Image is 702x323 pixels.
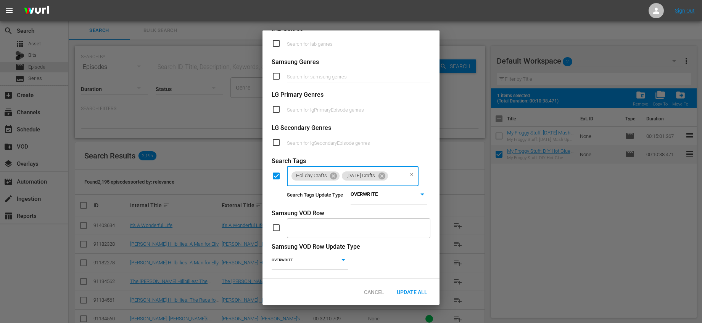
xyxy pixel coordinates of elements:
button: Update All [391,285,433,299]
img: ans4CAIJ8jUAAAAAAAAAAAAAAAAAAAAAAAAgQb4GAAAAAAAAAAAAAAAAAAAAAAAAJMjXAAAAAAAAAAAAAAAAAAAAAAAAgAT5G... [18,2,55,20]
div: OVERWRITE [272,256,348,265]
button: Cancel [357,285,391,299]
div: Samsung VOD Row [272,209,430,218]
div: Samsung Genres [272,58,430,67]
span: Update All [391,289,433,295]
span: menu [5,6,14,15]
div: Search Tags Update Type [287,192,343,199]
div: LG Secondary Genres [272,124,430,133]
div: [DATE] Crafts [342,171,388,181]
a: Sign Out [675,8,695,14]
div: Holiday Crafts [291,171,340,181]
span: [DATE] Crafts [342,173,380,179]
span: Holiday Crafts [291,173,332,179]
div: LG Primary Genres [272,91,430,99]
div: OVERWRITE [351,190,427,200]
span: Cancel [358,289,390,295]
button: Clear [408,171,416,179]
div: Search Tags [272,157,430,166]
div: Samsung VOD Row Update Type [272,243,430,251]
